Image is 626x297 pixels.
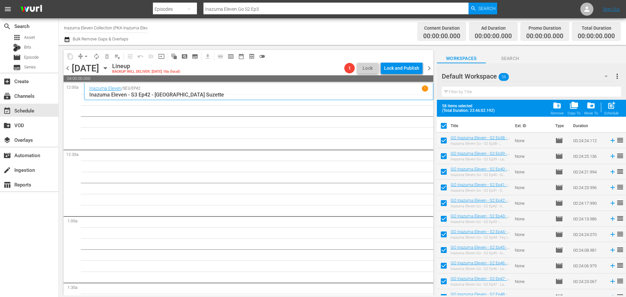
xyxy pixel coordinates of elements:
[384,62,419,74] div: Lock and Publish
[3,22,11,30] span: Search
[16,2,47,17] img: ans4CAIJ8jUAAAAAAAAAAAAAAAAAAAAAAAAgQb4GAAAAAAAAAAAAAAAAAAAAAAAAJMjXAAAAAAAAAAAAAAAAAAAAAAAAgAT5G...
[553,101,561,110] span: folder_delete
[3,166,11,174] span: Ingestion
[512,164,553,180] td: None
[4,5,12,13] span: menu
[91,51,102,62] span: Loop Content
[571,133,606,148] td: 00:24:24.112
[442,67,614,85] div: Default Workspace
[13,34,21,41] span: Asset
[248,53,255,60] span: preview_outlined
[259,53,265,60] span: toggle_off
[551,117,569,135] th: Type
[584,111,598,115] div: Move To
[571,242,606,258] td: 00:24:08.981
[582,99,600,117] span: Move Item To Workspace
[512,195,553,211] td: None
[613,68,621,84] button: more_vert
[65,51,75,62] span: Copy Lineup
[156,51,167,62] span: Update Metadata from Key Asset
[616,246,624,254] span: reorder
[3,181,11,189] span: Reports
[451,173,510,177] div: Inazuma Eleven Go - S2 Ep40 - Si alza il sipario sul torneo Ragnarok
[609,278,616,285] svg: Add to Schedule
[425,64,433,72] span: chevron_right
[72,37,128,41] span: Bulk Remove Gaps & Overlaps
[72,63,99,74] div: [DATE]
[179,51,190,62] span: Create Search Block
[549,99,566,117] button: Remove
[571,227,606,242] td: 00:24:24.070
[3,78,11,85] span: Create
[13,53,21,61] span: Episode
[3,136,11,144] span: Overlays
[607,101,616,110] span: post_add
[451,135,510,145] a: GO Inazuma Eleven - S2 Ep38 - Modalità Hyperdrive
[512,258,553,274] td: None
[24,64,36,70] span: Series
[616,183,624,191] span: reorder
[451,198,510,208] a: GO Inazuma Eleven - S2 Ep42 - Il Fuoriclasse n° 11!
[236,51,246,62] span: Month Calendar View
[451,141,510,146] div: Inazuma Eleven Go - S2 Ep38 - Modalità Hyperdrive
[451,267,510,271] div: Inazuma Eleven Go - S2 Ep46 - La vera identità del benefattore X!
[451,117,512,135] th: Title
[566,99,582,117] span: Copy Item To Workspace
[555,262,563,270] span: Episode
[423,23,460,33] div: Content Duration
[582,99,600,117] button: Move To
[451,188,510,193] div: Inazuma Eleven Go - S2 Ep41 - Il risveglio di Fey
[602,99,621,117] span: Add to Schedule
[609,215,616,222] svg: Add to Schedule
[451,220,510,224] div: Inazuma Eleven Go - S2 Ep43 - Scende in Campo Automark
[451,214,510,223] a: GO Inazuma Eleven - S2 Ep43 - Scende in [GEOGRAPHIC_DATA]
[609,153,616,160] svg: Add to Schedule
[566,99,582,117] button: Copy To
[112,51,123,62] span: Clear Lineup
[171,53,177,60] span: auto_awesome_motion_outlined
[604,111,619,115] div: Schedule
[571,274,606,289] td: 00:24:23.067
[555,215,563,223] span: Episode
[609,184,616,191] svg: Add to Schedule
[451,157,510,161] div: Inazuma Eleven Go - S2 Ep39 - La Raimon e l'El Dorado si allenano!
[551,111,564,115] div: Remove
[13,64,21,71] span: Series
[24,34,35,41] span: Asset
[609,137,616,144] svg: Add to Schedule
[213,50,226,63] span: Day Calendar View
[555,184,563,191] span: Episode
[616,136,624,144] span: reorder
[3,92,11,100] span: subscriptions
[613,72,621,80] span: more_vert
[89,86,121,91] a: Inazuma Eleven
[424,86,426,91] p: 1
[571,258,606,274] td: 00:24:06.979
[158,53,165,60] span: input
[616,261,624,269] span: reorder
[571,148,606,164] td: 00:24:25.136
[83,53,89,60] span: arrow_drop_down
[555,152,563,160] span: Episode
[569,117,608,135] th: Duration
[381,62,423,74] button: Lock and Publish
[609,262,616,269] svg: Add to Schedule
[587,101,595,110] span: drive_file_move
[512,242,553,258] td: None
[616,152,624,160] span: reorder
[3,152,11,159] span: Automation
[3,122,11,129] span: VOD
[616,230,624,238] span: reorder
[451,251,510,255] div: Inazuma Eleven Go - S2 Ep45 - Io sono invincibile
[89,92,428,98] p: Inazuma Eleven - S3 Ep42 - [GEOGRAPHIC_DATA] Suzette
[578,33,615,40] span: 00:00:00.000
[24,44,31,51] span: Bits
[609,246,616,254] svg: Add to Schedule
[344,66,355,71] span: 1
[190,51,200,62] span: Create Series Block
[451,151,510,166] a: GO Inazuma Eleven - S2 Ep39 - La Raimon e l'El Dorado si allenano!
[257,51,267,62] span: 24 hours Lineup View is OFF
[555,230,563,238] span: Episode
[93,53,100,60] span: autorenew_outlined
[442,108,498,113] span: (Total Duration: 23:46:02.192)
